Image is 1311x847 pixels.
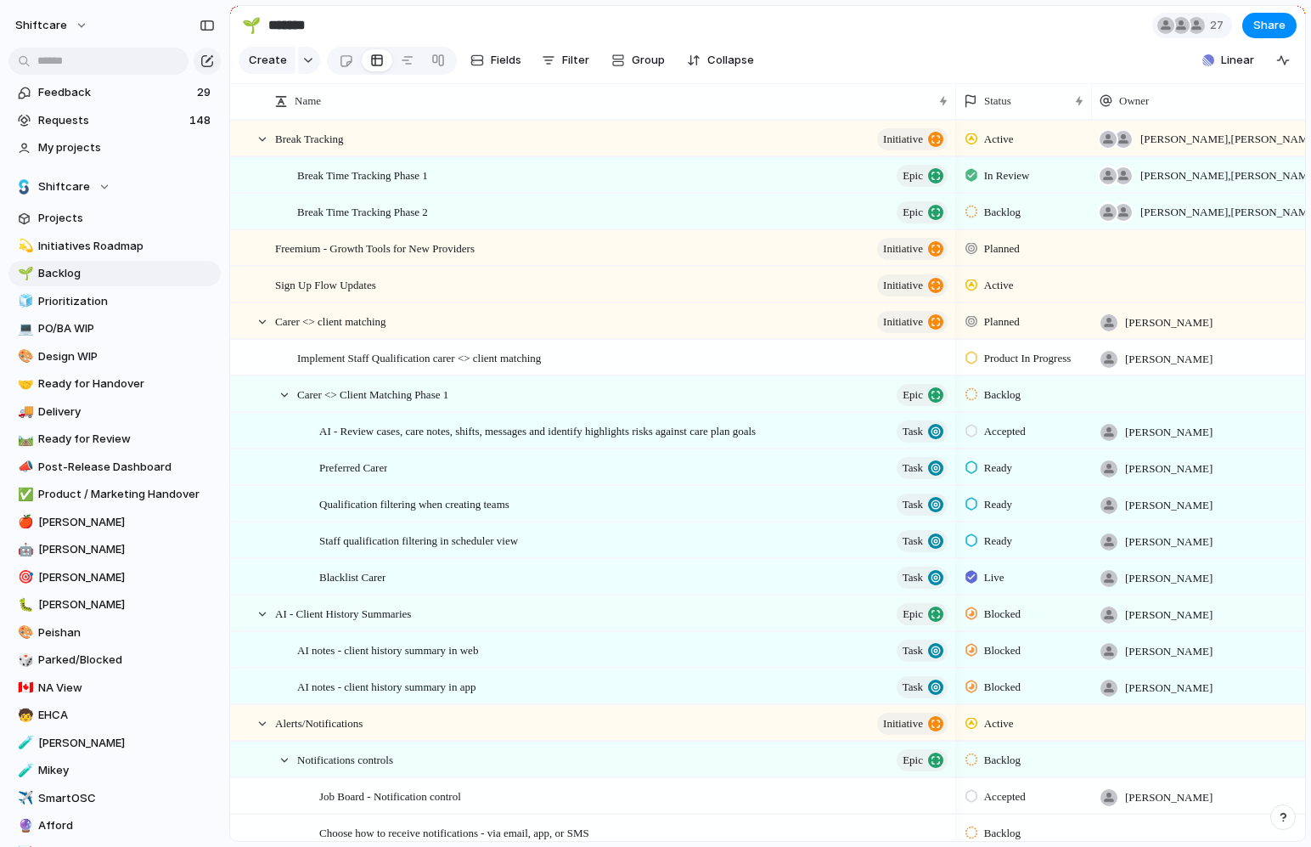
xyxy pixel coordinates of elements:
[8,426,221,452] div: 🛤️Ready for Review
[1196,48,1261,73] button: Linear
[15,17,67,34] span: shiftcare
[38,596,215,613] span: [PERSON_NAME]
[18,816,30,836] div: 🔮
[275,713,363,732] span: Alerts/Notifications
[1125,789,1213,806] span: [PERSON_NAME]
[1125,497,1213,514] span: [PERSON_NAME]
[18,236,30,256] div: 💫
[15,624,32,641] button: 🎨
[8,135,221,161] a: My projects
[877,238,948,260] button: initiative
[8,206,221,231] a: Projects
[984,569,1004,586] span: Live
[897,567,948,589] button: Task
[8,786,221,811] div: ✈️SmartOSC
[464,47,528,74] button: Fields
[15,293,32,310] button: 🧊
[15,348,32,365] button: 🎨
[883,712,923,736] span: initiative
[242,14,261,37] div: 🌱
[319,567,385,586] span: Blacklist Carer
[18,319,30,339] div: 💻
[8,647,221,673] div: 🎲Parked/Blocked
[275,238,475,257] span: Freemium - Growth Tools for New Providers
[903,493,923,517] span: Task
[249,52,287,69] span: Create
[8,316,221,342] div: 💻PO/BA WIP
[984,642,1021,659] span: Blocked
[1210,17,1229,34] span: 27
[877,128,948,150] button: initiative
[984,423,1026,440] span: Accepted
[903,383,923,407] span: Epic
[903,675,923,699] span: Task
[319,822,589,842] span: Choose how to receive notifications - via email, app, or SMS
[8,344,221,370] div: 🎨Design WIP
[15,514,32,531] button: 🍎
[38,112,184,129] span: Requests
[38,376,215,392] span: Ready for Handover
[38,707,215,724] span: EHCA
[562,52,589,69] span: Filter
[1125,351,1213,368] span: [PERSON_NAME]
[984,788,1026,805] span: Accepted
[903,164,923,188] span: Epic
[1125,643,1213,660] span: [PERSON_NAME]
[8,399,221,425] div: 🚚Delivery
[8,108,221,133] a: Requests148
[8,482,221,507] a: ✅Product / Marketing Handover
[1253,17,1286,34] span: Share
[984,131,1014,148] span: Active
[984,496,1012,513] span: Ready
[8,731,221,756] a: 🧪[PERSON_NAME]
[1125,314,1213,331] span: [PERSON_NAME]
[18,761,30,781] div: 🧪
[897,494,948,516] button: Task
[984,313,1020,330] span: Planned
[903,200,923,224] span: Epic
[18,596,30,615] div: 🐛
[1242,13,1297,38] button: Share
[8,80,221,105] a: Feedback29
[38,178,90,195] span: Shiftcare
[38,624,215,641] span: Peishan
[275,274,376,294] span: Sign Up Flow Updates
[15,238,32,255] button: 💫
[297,749,393,769] span: Notifications controls
[8,371,221,397] a: 🤝Ready for Handover
[8,455,221,480] a: 📣Post-Release Dashboard
[903,420,923,443] span: Task
[38,320,215,337] span: PO/BA WIP
[984,606,1021,623] span: Blocked
[897,603,948,625] button: Epic
[1125,534,1213,551] span: [PERSON_NAME]
[38,404,215,421] span: Delivery
[38,790,215,807] span: SmartOSC
[535,47,596,74] button: Filter
[18,623,30,642] div: 🎨
[38,293,215,310] span: Prioritization
[1119,93,1149,110] span: Owner
[883,310,923,334] span: initiative
[897,384,948,406] button: Epic
[15,404,32,421] button: 🚚
[18,291,30,311] div: 🧊
[15,486,32,503] button: ✅
[275,311,386,330] span: Carer <> client matching
[8,592,221,618] a: 🐛[PERSON_NAME]
[984,350,1072,367] span: Product In Progress
[897,676,948,698] button: Task
[18,457,30,477] div: 📣
[18,733,30,753] div: 🧪
[8,758,221,783] a: 🧪Mikey
[295,93,321,110] span: Name
[38,210,215,227] span: Projects
[197,84,214,101] span: 29
[38,265,215,282] span: Backlog
[319,421,756,440] span: AI - Review cases, care notes, shifts, messages and identify highlights risks against care plan g...
[8,703,221,728] a: 🧒EHCA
